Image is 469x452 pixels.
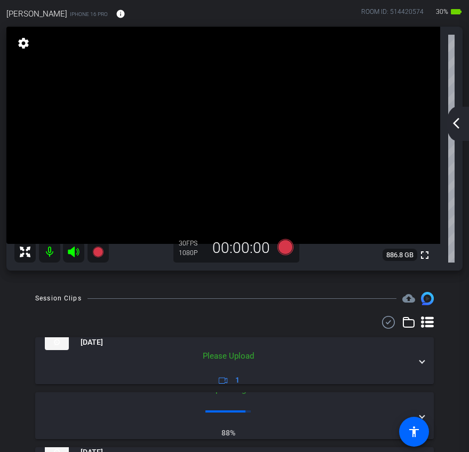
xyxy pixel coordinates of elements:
span: 886.8 GB [383,249,417,261]
mat-expansion-panel-header: Uploading88% [35,392,434,439]
img: Session clips [421,292,434,305]
mat-icon: battery_std [450,5,463,18]
mat-icon: info [116,9,125,19]
span: [PERSON_NAME] [6,8,67,20]
span: [DATE] [81,337,103,348]
span: FPS [186,240,197,247]
span: 1 [235,375,240,386]
span: 30% [434,3,450,20]
span: iPhone 16 Pro [70,10,108,18]
mat-expansion-panel-header: thumb-nail[DATE]Please Upload1 [35,337,434,384]
div: Session Clips [35,293,82,304]
span: Destinations for your clips [402,292,415,305]
mat-icon: fullscreen [418,249,431,261]
mat-icon: arrow_back_ios_new [450,117,463,130]
div: 00:00:00 [205,239,277,257]
div: Please Upload [197,350,259,362]
p: 88% [221,427,235,439]
mat-icon: settings [16,37,31,50]
mat-icon: accessibility [408,425,420,438]
mat-icon: cloud_upload [402,292,415,305]
div: 1080P [179,249,205,257]
img: thumb-nail [45,334,69,350]
div: 30 [179,239,205,248]
div: ROOM ID: 514420574 [361,7,424,22]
